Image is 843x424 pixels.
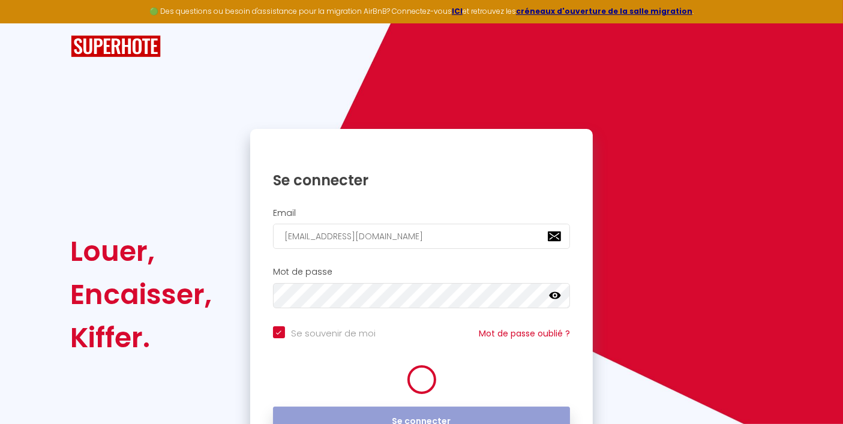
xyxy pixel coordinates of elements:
input: Ton Email [273,224,571,249]
a: créneaux d'ouverture de la salle migration [516,6,692,16]
h2: Email [273,208,571,218]
a: ICI [452,6,463,16]
div: Encaisser, [71,273,212,316]
img: SuperHote logo [71,35,161,58]
div: Kiffer. [71,316,212,359]
h1: Se connecter [273,171,571,190]
a: Mot de passe oublié ? [479,327,570,339]
div: Louer, [71,230,212,273]
h2: Mot de passe [273,267,571,277]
